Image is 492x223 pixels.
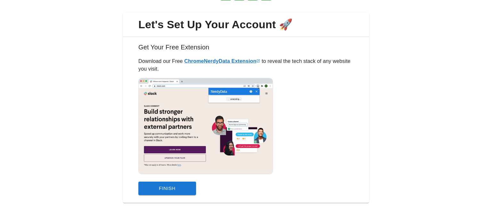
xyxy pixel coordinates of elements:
[184,58,260,64] a: ChromeNerdyData Extension
[138,182,196,195] button: Finish
[128,18,364,31] span: Let's Set Up Your Account 🚀
[128,42,364,57] h6: Get Your Free Extension
[460,177,484,202] iframe: Drift Widget Chat Controller
[138,57,354,73] p: Download our Free to reveal the tech stack of any website you visit.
